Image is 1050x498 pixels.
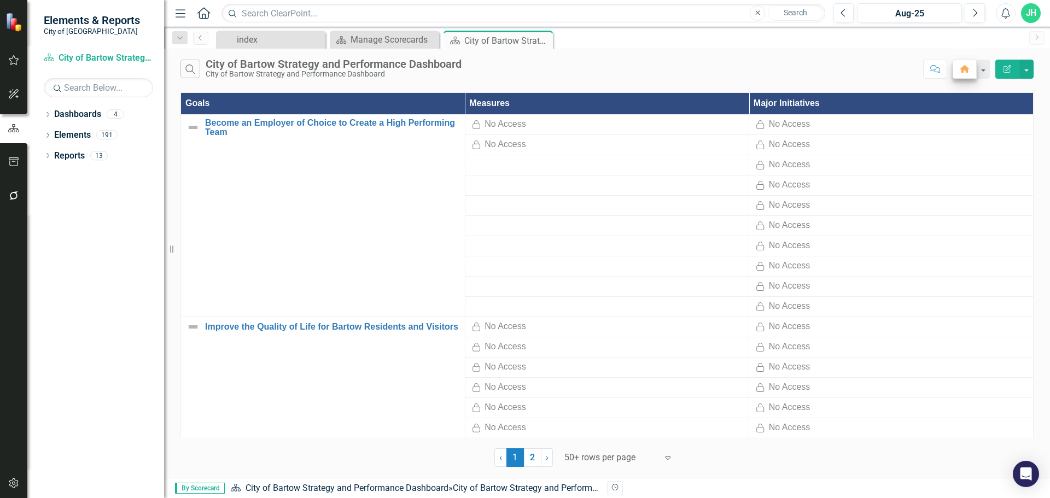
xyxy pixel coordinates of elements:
div: No Access [769,341,810,353]
div: No Access [485,320,526,333]
div: No Access [769,401,810,414]
a: Manage Scorecards [332,33,436,46]
div: Aug-25 [861,7,958,20]
div: index [237,33,323,46]
td: Double-Click to Edit Right Click for Context Menu [181,114,465,317]
a: Reports [54,150,85,162]
div: No Access [485,361,526,373]
div: No Access [769,320,810,333]
div: No Access [769,118,810,131]
a: City of Bartow Strategy and Performance Dashboard [246,483,448,493]
div: City of Bartow Strategy and Performance Dashboard [464,34,550,48]
span: Elements & Reports [44,14,140,27]
a: Become an Employer of Choice to Create a High Performing Team [205,118,459,137]
img: ClearPoint Strategy [5,12,25,31]
div: No Access [769,260,810,272]
button: JH [1021,3,1041,23]
div: City of Bartow Strategy and Performance Dashboard [453,483,656,493]
div: No Access [485,401,526,414]
input: Search Below... [44,78,153,97]
span: ‹ [499,452,502,462]
a: Dashboards [54,108,101,121]
div: City of Bartow Strategy and Performance Dashboard [206,70,462,78]
a: 2 [524,448,541,467]
div: No Access [485,138,526,151]
div: No Access [769,179,810,191]
div: No Access [769,199,810,212]
a: index [219,33,323,46]
span: 1 [506,448,524,467]
div: No Access [485,381,526,394]
span: By Scorecard [175,483,225,494]
div: No Access [769,159,810,171]
div: City of Bartow Strategy and Performance Dashboard [206,58,462,70]
div: Open Intercom Messenger [1013,461,1039,487]
div: No Access [485,118,526,131]
span: Search [784,8,807,17]
div: Manage Scorecards [351,33,436,46]
div: 4 [107,110,124,119]
div: No Access [769,239,810,252]
button: Aug-25 [857,3,962,23]
img: Not Defined [186,320,200,333]
div: 13 [90,151,108,160]
a: City of Bartow Strategy and Performance Dashboard [44,52,153,65]
div: No Access [769,138,810,151]
button: Search [768,5,822,21]
div: No Access [769,361,810,373]
div: » [230,482,599,495]
input: Search ClearPoint... [221,4,825,23]
div: No Access [769,381,810,394]
div: No Access [769,219,810,232]
a: Improve the Quality of Life for Bartow Residents and Visitors [205,322,459,332]
div: No Access [485,421,526,434]
div: No Access [485,341,526,353]
img: Not Defined [186,121,200,134]
div: No Access [769,300,810,313]
a: Elements [54,129,91,142]
div: No Access [769,280,810,292]
div: No Access [769,421,810,434]
small: City of [GEOGRAPHIC_DATA] [44,27,140,36]
span: › [546,452,549,462]
div: 191 [96,131,118,140]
